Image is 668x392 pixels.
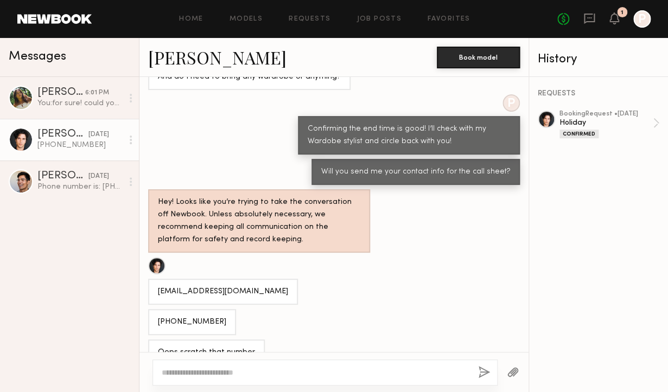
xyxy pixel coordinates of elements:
div: History [538,53,659,66]
div: You: for sure! could you please bring: Fancy heel or kitten heel Seamless bra and undie Strapless... [37,98,123,108]
div: Confirmed [559,130,599,138]
div: [PHONE_NUMBER] [158,316,226,329]
div: Will you send me your contact info for the call sheet? [321,166,510,178]
button: Book model [437,47,520,68]
div: [PERSON_NAME] [37,129,88,140]
a: Favorites [428,16,470,23]
a: Job Posts [357,16,402,23]
div: REQUESTS [538,90,659,98]
span: Messages [9,50,66,63]
div: [PERSON_NAME] [37,87,85,98]
a: [PERSON_NAME] [148,46,287,69]
a: Models [230,16,263,23]
a: bookingRequest •[DATE]HolidayConfirmed [559,111,659,138]
div: [PERSON_NAME] [37,171,88,182]
div: Holiday [559,118,653,128]
div: [DATE] [88,130,109,140]
div: 1 [621,10,624,16]
div: 6:01 PM [85,88,109,98]
div: [DATE] [88,171,109,182]
a: Requests [289,16,330,23]
div: Confirming the end time is good! I’ll check with my Wardobe stylist and circle back with you! [308,123,510,148]
div: booking Request • [DATE] [559,111,653,118]
a: Book model [437,52,520,61]
div: Hey! Looks like you’re trying to take the conversation off Newbook. Unless absolutely necessary, ... [158,196,360,246]
a: Home [179,16,203,23]
div: [PHONE_NUMBER] [37,140,123,150]
a: P [633,10,651,28]
div: [EMAIL_ADDRESS][DOMAIN_NAME] [158,286,288,298]
div: Phone number is: [PHONE_NUMBER] [37,182,123,192]
div: Oops scratch that number [158,346,255,359]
